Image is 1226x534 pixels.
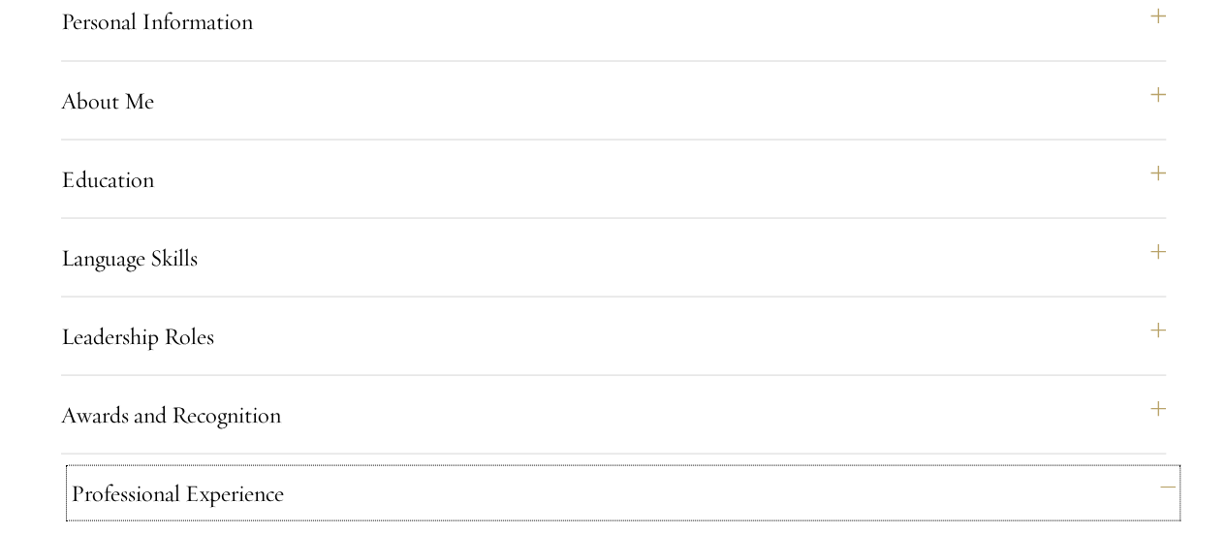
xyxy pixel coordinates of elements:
[61,234,1166,280] button: Language Skills
[61,312,1166,359] button: Leadership Roles
[61,77,1166,123] button: About Me
[61,155,1166,202] button: Education
[61,391,1166,437] button: Awards and Recognition
[71,469,1176,516] button: Professional Experience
